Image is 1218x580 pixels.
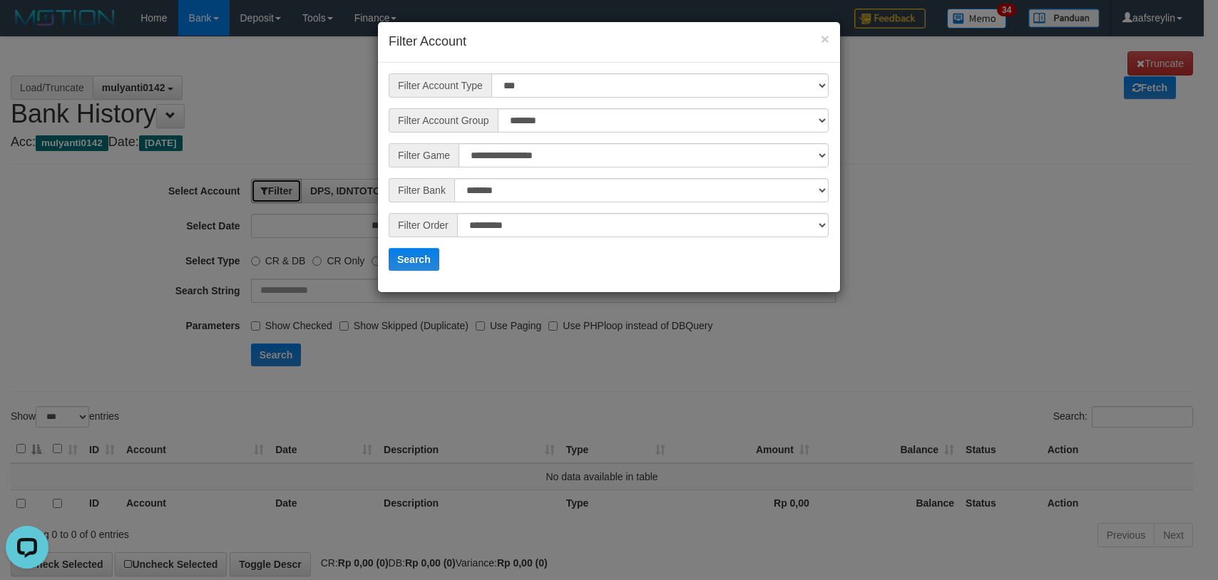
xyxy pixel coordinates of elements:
[389,33,829,51] h4: Filter Account
[389,178,454,202] label: Filter Bank
[389,213,457,237] label: Filter Order
[6,6,48,48] button: Open LiveChat chat widget
[389,108,498,133] label: Filter Account Group
[389,143,459,167] label: Filter Game
[389,73,491,98] label: Filter Account Type
[389,248,439,271] button: Search
[821,31,829,46] button: ×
